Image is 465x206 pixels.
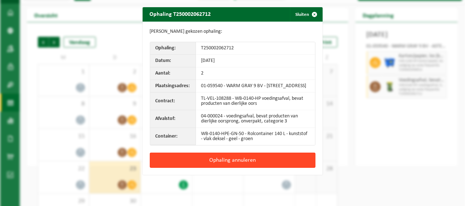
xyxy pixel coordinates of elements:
td: 2 [196,67,315,80]
th: Afvalstof: [150,110,196,128]
td: [DATE] [196,55,315,67]
button: Sluiten [290,7,322,22]
td: 01-059540 - WARM GRAY 9 BV - [STREET_ADDRESS] [196,80,315,93]
th: Container: [150,128,196,145]
th: Contract: [150,93,196,110]
h2: Ophaling T250002062712 [143,7,218,21]
p: [PERSON_NAME] gekozen ophaling: [150,29,316,35]
th: Plaatsingsadres: [150,80,196,93]
td: WB-0140-HPE-GN-50 - Rolcontainer 140 L - kunststof - vlak deksel - geel - groen [196,128,315,145]
th: Aantal: [150,67,196,80]
button: Ophaling annuleren [150,153,316,168]
th: Datum: [150,55,196,67]
td: TL-VEL-108288 - WB-0140-HP voedingsafval, bevat producten van dierlijke oors [196,93,315,110]
th: Ophaling: [150,42,196,55]
td: T250002062712 [196,42,315,55]
td: 04-000024 - voedingsafval, bevat producten van dierlijke oorsprong, onverpakt, categorie 3 [196,110,315,128]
